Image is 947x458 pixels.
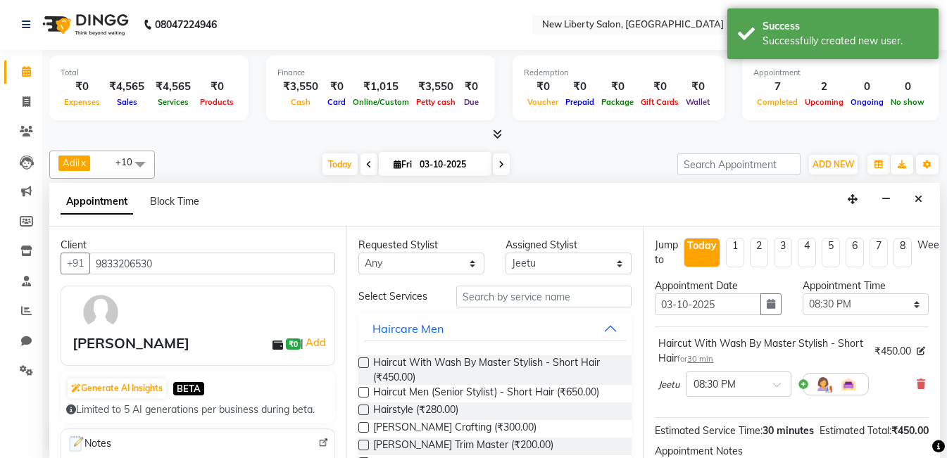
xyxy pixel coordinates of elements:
[61,97,104,107] span: Expenses
[798,238,816,267] li: 4
[63,157,80,168] span: Adil
[655,293,760,315] input: yyyy-mm-dd
[753,67,928,79] div: Appointment
[524,79,562,95] div: ₹0
[524,67,713,79] div: Redemption
[809,155,858,174] button: ADD NEW
[847,97,887,107] span: Ongoing
[887,79,928,95] div: 0
[637,79,682,95] div: ₹0
[801,79,847,95] div: 2
[870,238,888,267] li: 7
[658,336,869,366] div: Haircut With Wash By Master Stylish - Short Hair
[562,79,598,95] div: ₹0
[687,354,713,364] span: 30 min
[287,97,314,107] span: Cash
[68,379,166,398] button: Generate AI Insights
[113,97,141,107] span: Sales
[372,320,444,337] div: Haircare Men
[277,79,324,95] div: ₹3,550
[67,435,111,453] span: Notes
[917,347,925,355] i: Edit price
[358,238,484,253] div: Requested Stylist
[459,79,484,95] div: ₹0
[803,279,929,293] div: Appointment Time
[364,316,627,341] button: Haircare Men
[815,376,832,393] img: Hairdresser.png
[390,159,415,170] span: Fri
[813,159,854,170] span: ADD NEW
[66,402,330,417] div: Limited to 5 AI generations per business during beta.
[598,79,637,95] div: ₹0
[887,97,928,107] span: No show
[61,67,237,79] div: Total
[373,402,458,420] span: Hairstyle (₹280.00)
[173,382,204,395] span: BETA
[373,385,599,402] span: Haircut Men (Senior Stylist) - Short Hair (₹650.00)
[349,79,413,95] div: ₹1,015
[324,97,349,107] span: Card
[891,424,929,437] span: ₹450.00
[774,238,792,267] li: 3
[598,97,637,107] span: Package
[413,97,459,107] span: Petty cash
[460,97,482,107] span: Due
[750,238,768,267] li: 2
[847,79,887,95] div: 0
[324,79,349,95] div: ₹0
[373,420,537,438] span: [PERSON_NAME] Crafting (₹300.00)
[506,238,632,253] div: Assigned Stylist
[655,279,781,293] div: Appointment Date
[456,286,632,307] input: Search by service name
[846,238,864,267] li: 6
[655,424,763,437] span: Estimated Service Time:
[682,79,713,95] div: ₹0
[677,354,713,364] small: for
[348,289,446,304] div: Select Services
[726,238,744,267] li: 1
[682,97,713,107] span: Wallet
[753,79,801,95] div: 7
[155,5,217,44] b: 08047224946
[61,253,90,274] button: +91
[763,34,928,49] div: Successfully created new user.
[820,424,891,437] span: Estimated Total:
[301,334,328,351] span: |
[893,238,912,267] li: 8
[658,378,680,392] span: Jeetu
[753,97,801,107] span: Completed
[36,5,132,44] img: logo
[322,153,358,175] span: Today
[822,238,840,267] li: 5
[277,67,484,79] div: Finance
[763,19,928,34] div: Success
[61,79,104,95] div: ₹0
[80,292,121,333] img: avatar
[115,156,143,167] span: +10
[303,334,328,351] a: Add
[73,333,189,354] div: [PERSON_NAME]
[61,189,133,215] span: Appointment
[286,338,301,350] span: ₹0
[104,79,150,95] div: ₹4,565
[524,97,562,107] span: Voucher
[61,238,335,253] div: Client
[415,154,486,175] input: 2025-10-03
[655,238,678,267] div: Jump to
[89,253,335,274] input: Search by Name/Mobile/Email/Code
[637,97,682,107] span: Gift Cards
[196,97,237,107] span: Products
[801,97,847,107] span: Upcoming
[349,97,413,107] span: Online/Custom
[562,97,598,107] span: Prepaid
[687,238,717,253] div: Today
[196,79,237,95] div: ₹0
[150,195,199,208] span: Block Time
[874,344,911,359] span: ₹450.00
[154,97,192,107] span: Services
[840,376,857,393] img: Interior.png
[763,424,814,437] span: 30 minutes
[413,79,459,95] div: ₹3,550
[150,79,196,95] div: ₹4,565
[908,189,929,210] button: Close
